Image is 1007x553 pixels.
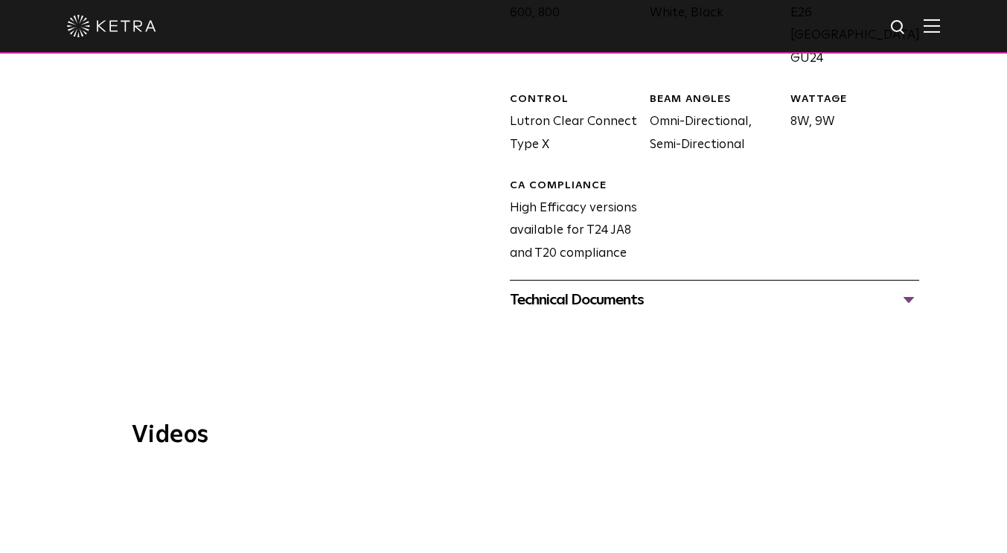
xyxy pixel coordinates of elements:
[499,92,639,156] div: Lutron Clear Connect Type X
[510,92,639,107] div: CONTROL
[132,423,876,447] h3: Videos
[510,288,920,312] div: Technical Documents
[499,179,639,265] div: High Efficacy versions available for T24 JA8 and T20 compliance
[790,92,920,107] div: WATTAGE
[639,92,779,156] div: Omni-Directional, Semi-Directional
[889,19,908,37] img: search icon
[510,179,639,194] div: CA Compliance
[67,15,156,37] img: ketra-logo-2019-white
[650,92,779,107] div: BEAM ANGLES
[779,92,920,156] div: 8W, 9W
[924,19,940,33] img: Hamburger%20Nav.svg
